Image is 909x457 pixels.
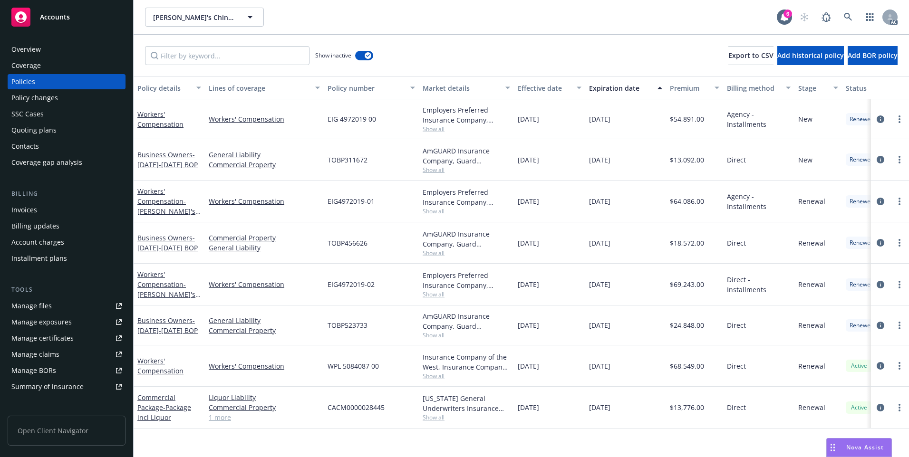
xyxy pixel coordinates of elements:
[848,46,898,65] button: Add BOR policy
[145,46,309,65] input: Filter by keyword...
[11,331,74,346] div: Manage certificates
[846,83,904,93] div: Status
[11,123,57,138] div: Quoting plans
[670,83,709,93] div: Premium
[40,13,70,21] span: Accounts
[8,139,126,154] a: Contacts
[137,187,195,226] a: Workers' Compensation
[209,196,320,206] a: Workers' Compensation
[894,279,905,290] a: more
[328,402,385,412] span: CACM0000028445
[209,361,320,371] a: Workers' Compensation
[518,196,539,206] span: [DATE]
[137,403,191,422] span: - Package incl Liquor
[827,438,839,457] div: Drag to move
[8,298,126,314] a: Manage files
[894,196,905,207] a: more
[423,125,510,133] span: Show all
[795,8,814,27] a: Start snowing
[209,233,320,243] a: Commercial Property
[727,109,791,129] span: Agency - Installments
[875,114,886,125] a: circleInformation
[518,279,539,289] span: [DATE]
[209,402,320,412] a: Commercial Property
[850,238,874,247] span: Renewed
[850,280,874,289] span: Renewed
[137,280,201,309] span: - [PERSON_NAME]'s Chino Inc
[11,219,59,234] div: Billing updates
[11,155,82,170] div: Coverage gap analysis
[137,150,198,169] span: - [DATE]-[DATE] BOP
[423,207,510,215] span: Show all
[850,362,869,370] span: Active
[723,76,794,99] button: Billing method
[423,393,510,413] div: [US_STATE] General Underwriters Insurance Company, Inc., Mercury Insurance
[846,443,884,451] span: Nova Assist
[727,320,746,330] span: Direct
[798,238,825,248] span: Renewal
[328,320,367,330] span: TOBP523733
[423,311,510,331] div: AmGUARD Insurance Company, Guard (Berkshire Hathaway)
[850,155,874,164] span: Renewed
[8,202,126,218] a: Invoices
[137,197,201,226] span: - [PERSON_NAME]'s Chino Inc
[145,8,264,27] button: [PERSON_NAME]'s Chino Inc
[423,229,510,249] div: AmGUARD Insurance Company, Guard (Berkshire Hathaway)
[8,189,126,199] div: Billing
[850,403,869,412] span: Active
[137,233,198,252] span: - [DATE]-[DATE] BOP
[670,320,704,330] span: $24,848.00
[727,402,746,412] span: Direct
[137,150,198,169] a: Business Owners
[727,275,791,295] span: Direct - Installments
[518,320,539,330] span: [DATE]
[11,106,44,122] div: SSC Cases
[11,74,35,89] div: Policies
[419,76,514,99] button: Market details
[589,279,610,289] span: [DATE]
[209,412,320,422] a: 1 more
[875,402,886,413] a: circleInformation
[589,238,610,248] span: [DATE]
[423,372,510,380] span: Show all
[8,74,126,89] a: Policies
[11,347,59,362] div: Manage claims
[423,249,510,257] span: Show all
[875,237,886,248] a: circleInformation
[518,114,539,124] span: [DATE]
[8,314,126,330] a: Manage exposures
[798,196,825,206] span: Renewal
[8,155,126,170] a: Coverage gap analysis
[670,155,704,165] span: $13,092.00
[153,12,235,22] span: [PERSON_NAME]'s Chino Inc
[670,279,704,289] span: $69,243.00
[798,361,825,371] span: Renewal
[727,238,746,248] span: Direct
[205,76,324,99] button: Lines of coverage
[589,320,610,330] span: [DATE]
[518,238,539,248] span: [DATE]
[514,76,585,99] button: Effective date
[11,235,64,250] div: Account charges
[8,4,126,30] a: Accounts
[861,8,880,27] a: Switch app
[423,146,510,166] div: AmGUARD Insurance Company, Guard (Berkshire Hathaway)
[209,114,320,124] a: Workers' Compensation
[894,154,905,165] a: more
[728,51,774,60] span: Export to CSV
[518,83,571,93] div: Effective date
[423,270,510,290] div: Employers Preferred Insurance Company, Employers Insurance Group
[8,347,126,362] a: Manage claims
[798,114,812,124] span: New
[850,115,874,124] span: Renewed
[589,155,610,165] span: [DATE]
[8,106,126,122] a: SSC Cases
[894,402,905,413] a: more
[798,155,812,165] span: New
[423,352,510,372] div: Insurance Company of the West, Insurance Company of the West (ICW)
[727,191,791,211] span: Agency - Installments
[875,360,886,371] a: circleInformation
[11,58,41,73] div: Coverage
[423,290,510,298] span: Show all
